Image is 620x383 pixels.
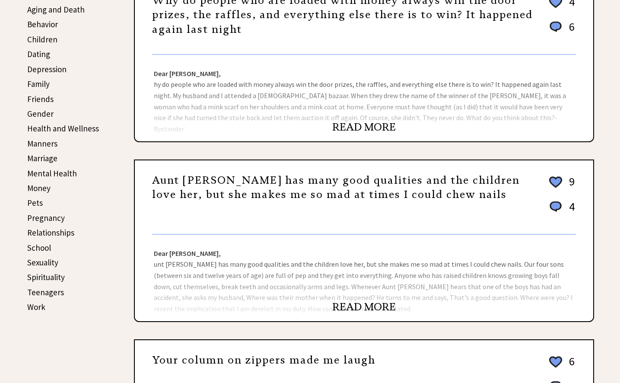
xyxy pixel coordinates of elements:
[548,20,563,34] img: message_round%201.png
[27,19,58,29] a: Behavior
[565,19,575,42] td: 6
[548,175,563,190] img: heart_outline%202.png
[548,200,563,214] img: message_round%201.png
[27,79,50,89] a: Family
[332,300,396,313] a: READ MORE
[565,174,575,198] td: 9
[27,287,64,297] a: Teenagers
[27,272,65,282] a: Spirituality
[27,49,50,59] a: Dating
[27,243,51,253] a: School
[27,138,57,149] a: Manners
[27,302,45,312] a: Work
[27,4,85,15] a: Aging and Death
[27,34,57,45] a: Children
[152,354,375,367] a: Your column on zippers made me laugh
[27,153,57,163] a: Marriage
[27,64,67,74] a: Depression
[548,354,563,370] img: heart_outline%202.png
[135,235,593,321] div: unt [PERSON_NAME] has many good qualities and the children love her, but she makes me so mad at t...
[565,199,575,222] td: 4
[27,123,99,134] a: Health and Wellness
[332,121,396,134] a: READ MORE
[27,94,54,104] a: Friends
[27,198,43,208] a: Pets
[154,69,221,78] strong: Dear [PERSON_NAME],
[27,227,74,238] a: Relationships
[27,183,51,193] a: Money
[27,257,58,268] a: Sexuality
[154,249,221,258] strong: Dear [PERSON_NAME],
[565,354,575,378] td: 6
[27,213,65,223] a: Pregnancy
[27,109,54,119] a: Gender
[27,168,77,179] a: Mental Health
[135,55,593,141] div: hy do people who are loaded with money always win the door prizes, the raffles, and everything el...
[152,174,520,201] a: Aunt [PERSON_NAME] has many good qualities and the children love her, but she makes me so mad at ...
